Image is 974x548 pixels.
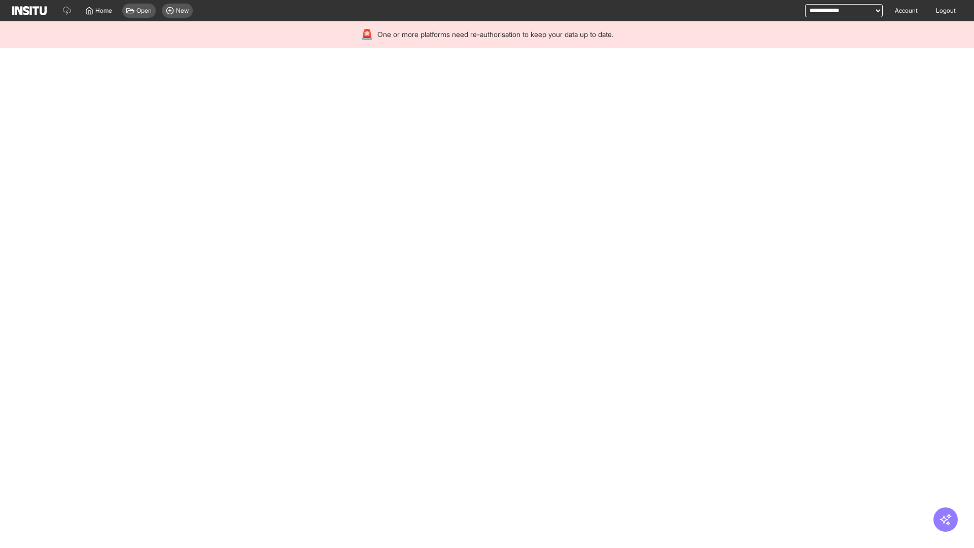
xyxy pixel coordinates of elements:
[136,7,152,15] span: Open
[361,27,373,42] div: 🚨
[377,29,613,40] span: One or more platforms need re-authorisation to keep your data up to date.
[12,6,47,15] img: Logo
[95,7,112,15] span: Home
[176,7,189,15] span: New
